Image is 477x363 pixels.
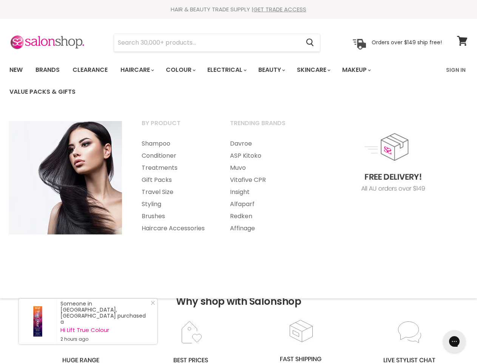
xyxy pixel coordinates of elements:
a: Colour [160,62,200,78]
a: Davroe [221,138,307,150]
input: Search [114,34,300,51]
button: Search [300,34,320,51]
a: Brands [30,62,65,78]
a: Shampoo [132,138,219,150]
a: Makeup [337,62,375,78]
a: GET TRADE ACCESS [253,5,306,13]
a: Affinage [221,222,307,234]
a: Value Packs & Gifts [4,84,81,100]
ul: Main menu [4,59,441,103]
a: Hi Lift True Colour [60,327,150,333]
small: 2 hours ago [60,336,150,342]
a: Alfaparf [221,198,307,210]
a: Haircare Accessories [132,222,219,234]
div: Someone in [GEOGRAPHIC_DATA], [GEOGRAPHIC_DATA] purchased a [60,301,150,342]
a: Muvo [221,162,307,174]
a: Visit product page [19,299,57,344]
svg: Close Icon [151,301,155,305]
a: By Product [132,117,219,136]
a: Treatments [132,162,219,174]
a: Beauty [253,62,290,78]
a: Travel Size [132,186,219,198]
a: Haircare [115,62,159,78]
p: Orders over $149 ship free! [372,39,442,46]
a: Insight [221,186,307,198]
a: Redken [221,210,307,222]
a: Vitafive CPR [221,174,307,186]
a: Styling [132,198,219,210]
a: Skincare [291,62,335,78]
a: Electrical [202,62,251,78]
a: Clearance [67,62,113,78]
a: Close Notification [148,301,155,308]
a: New [4,62,28,78]
a: Gift Packs [132,174,219,186]
a: Trending Brands [221,117,307,136]
a: Brushes [132,210,219,222]
iframe: Gorgias live chat messenger [439,327,469,355]
a: ASP Kitoko [221,150,307,162]
a: Conditioner [132,150,219,162]
a: Sign In [441,62,470,78]
ul: Main menu [221,138,307,234]
ul: Main menu [132,138,219,234]
form: Product [114,34,320,52]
